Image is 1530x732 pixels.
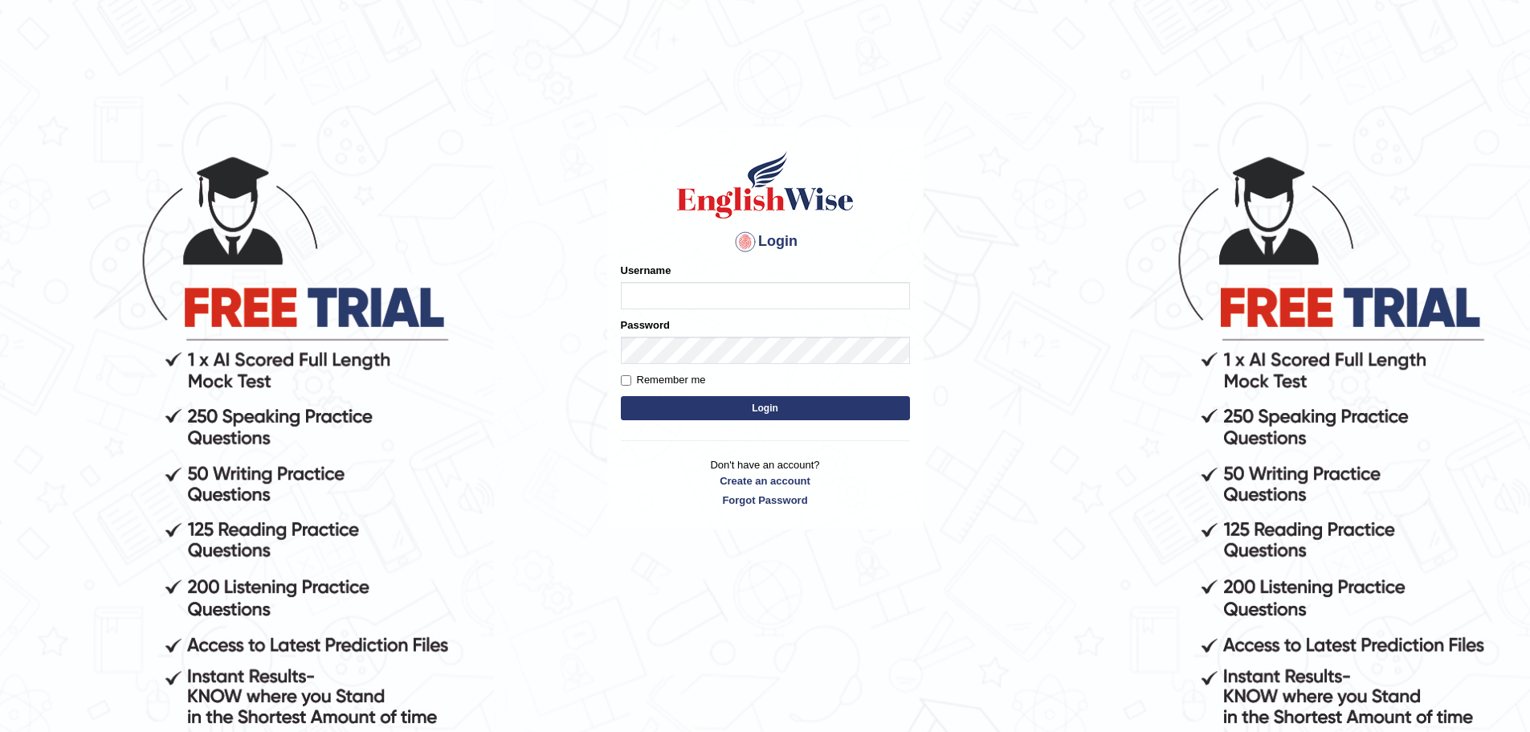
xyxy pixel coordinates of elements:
input: Remember me [621,375,631,386]
img: Logo of English Wise sign in for intelligent practice with AI [674,149,857,221]
button: Login [621,396,910,420]
a: Forgot Password [621,493,910,508]
label: Username [621,263,671,278]
label: Remember me [621,372,706,388]
p: Don't have an account? [621,457,910,507]
h4: Login [621,229,910,255]
a: Create an account [621,473,910,489]
label: Password [621,317,670,333]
